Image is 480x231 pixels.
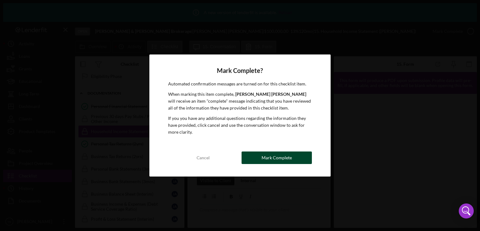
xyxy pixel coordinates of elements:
[459,203,474,218] div: Open Intercom Messenger
[168,151,238,164] button: Cancel
[262,151,292,164] div: Mark Complete
[168,115,312,136] p: If you you have any additional questions regarding the information they have provided, click canc...
[168,67,312,74] h4: Mark Complete?
[197,151,210,164] div: Cancel
[242,151,312,164] button: Mark Complete
[235,91,306,97] b: [PERSON_NAME] [PERSON_NAME]
[168,91,312,112] p: When marking this item complete, will receive an item "complete" message indicating that you have...
[168,80,312,87] p: Automated confirmation messages are turned on for this checklist item.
